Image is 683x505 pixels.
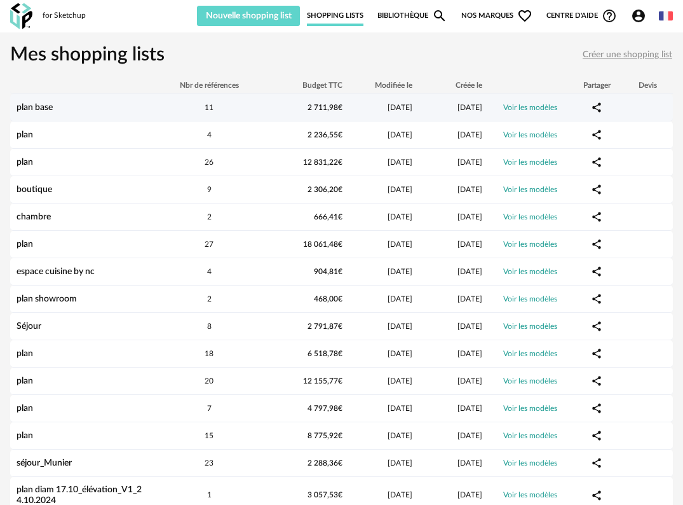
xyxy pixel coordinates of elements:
span: Share Variant icon [591,322,602,331]
span: [DATE] [457,432,482,439]
span: Nos marques [461,6,532,26]
a: Voir les modèles [503,158,557,166]
span: € [338,186,342,193]
span: 1 [207,491,212,499]
a: plan [17,130,33,139]
a: plan [17,240,33,249]
a: plan [17,404,33,413]
span: [DATE] [388,432,412,439]
a: Voir les modèles [503,491,557,499]
span: 2 236,55 [308,131,342,139]
a: séjour_Munier [17,459,72,467]
span: [DATE] [388,350,412,357]
span: 666,41 [314,213,342,221]
span: Magnify icon [432,8,447,24]
div: Nbr de références [152,81,266,90]
span: 4 [207,268,212,275]
span: [DATE] [457,405,482,412]
span: [DATE] [457,131,482,139]
a: Voir les modèles [503,295,557,303]
span: € [338,104,342,111]
span: Share Variant icon [591,130,602,139]
span: 12 155,77 [303,377,342,385]
span: Account Circle icon [631,8,652,24]
span: Share Variant icon [591,349,602,358]
span: € [338,459,342,467]
span: Nouvelle shopping list [206,11,292,20]
div: Créée le [419,81,489,90]
span: 2 [207,295,212,303]
a: Voir les modèles [503,131,557,139]
button: Nouvelle shopping list [197,6,300,26]
span: 468,00 [314,295,342,303]
span: [DATE] [388,322,412,330]
span: [DATE] [388,405,412,412]
span: [DATE] [388,240,412,248]
span: Share Variant icon [591,490,602,499]
button: Créer une shopping list [582,45,673,65]
span: Share Variant icon [591,185,602,194]
span: [DATE] [457,322,482,330]
span: [DATE] [388,104,412,111]
span: 4 [207,131,212,139]
a: plan [17,349,33,358]
span: [DATE] [388,295,412,303]
span: Heart Outline icon [517,8,532,24]
span: Help Circle Outline icon [602,8,617,24]
span: € [338,213,342,221]
span: Share Variant icon [591,459,602,467]
span: € [338,432,342,439]
img: OXP [10,3,32,29]
a: Voir les modèles [503,405,557,412]
span: [DATE] [388,377,412,385]
a: plan [17,158,33,167]
div: Partager [571,81,622,90]
div: for Sketchup [43,11,86,21]
span: Share Variant icon [591,294,602,303]
span: 2 711,98 [308,104,342,111]
span: 15 [205,432,213,439]
span: Share Variant icon [591,267,602,276]
span: 8 775,92 [308,432,342,439]
span: € [338,240,342,248]
span: [DATE] [457,295,482,303]
span: [DATE] [457,268,482,275]
span: 4 797,98 [308,405,342,412]
span: Centre d'aideHelp Circle Outline icon [546,8,617,24]
span: [DATE] [457,459,482,467]
img: fr [659,9,673,23]
span: Share Variant icon [591,377,602,385]
a: Séjour [17,322,41,331]
a: chambre [17,212,51,221]
div: Devis [622,81,673,90]
a: plan showroom [17,294,77,303]
span: Share Variant icon [591,158,602,167]
span: [DATE] [457,377,482,385]
span: € [338,131,342,139]
span: [DATE] [457,104,482,111]
span: Account Circle icon [631,8,646,24]
span: [DATE] [457,240,482,248]
a: Voir les modèles [503,268,557,275]
span: 2 306,20 [308,186,342,193]
span: [DATE] [388,491,412,499]
div: Modifiée le [349,81,419,90]
a: Shopping Lists [307,6,363,26]
span: 7 [207,405,212,412]
span: € [338,322,342,330]
span: 2 288,36 [308,459,342,467]
a: Voir les modèles [503,322,557,330]
span: Share Variant icon [591,240,602,249]
span: [DATE] [388,158,412,166]
span: 6 518,78 [308,350,342,357]
a: Voir les modèles [503,213,557,221]
a: espace cuisine by nc [17,267,95,276]
span: [DATE] [457,213,482,221]
a: plan diam 17.10_élévation_V1_24.10.2024 [17,485,142,505]
span: Share Variant icon [591,103,602,112]
span: € [338,158,342,166]
span: € [338,405,342,412]
span: [DATE] [388,186,412,193]
span: Share Variant icon [591,404,602,413]
span: 20 [205,377,213,385]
